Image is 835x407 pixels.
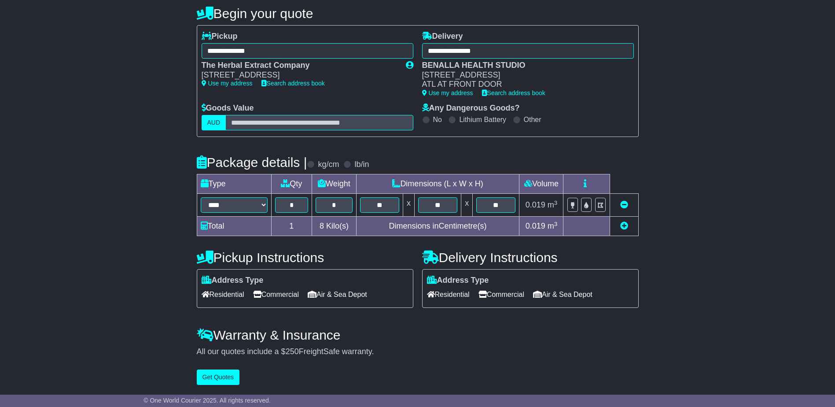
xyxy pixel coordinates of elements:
span: 0.019 [526,222,545,230]
td: Type [197,174,271,194]
label: Address Type [202,276,264,285]
label: AUD [202,115,226,130]
label: Other [524,115,541,124]
label: Goods Value [202,104,254,113]
h4: Warranty & Insurance [197,328,639,342]
a: Add new item [620,222,628,230]
div: BENALLA HEALTH STUDIO [422,61,625,70]
td: Volume [519,174,563,194]
h4: Begin your quote [197,6,639,21]
span: 0.019 [526,200,545,209]
span: Commercial [253,288,299,301]
td: x [461,194,473,217]
label: kg/cm [318,160,339,170]
td: 1 [271,217,312,236]
h4: Package details | [197,155,307,170]
td: Dimensions (L x W x H) [356,174,519,194]
a: Remove this item [620,200,628,209]
span: Commercial [478,288,524,301]
sup: 3 [554,221,558,227]
h4: Pickup Instructions [197,250,413,265]
label: lb/in [354,160,369,170]
div: All our quotes include a $ FreightSafe warranty. [197,347,639,357]
span: Air & Sea Depot [533,288,592,301]
span: © One World Courier 2025. All rights reserved. [143,397,271,404]
label: Delivery [422,32,463,41]
td: Weight [312,174,357,194]
td: Dimensions in Centimetre(s) [356,217,519,236]
div: [STREET_ADDRESS] [422,70,625,80]
span: 8 [320,222,324,230]
a: Use my address [422,89,473,96]
label: Address Type [427,276,489,285]
span: m [548,200,558,209]
div: The Herbal Extract Company [202,61,397,70]
span: Air & Sea Depot [308,288,367,301]
button: Get Quotes [197,370,240,385]
td: x [403,194,414,217]
div: ATL AT FRONT DOOR [422,80,625,89]
a: Search address book [261,80,325,87]
a: Search address book [482,89,545,96]
a: Use my address [202,80,253,87]
td: Qty [271,174,312,194]
span: Residential [427,288,470,301]
div: [STREET_ADDRESS] [202,70,397,80]
span: Residential [202,288,244,301]
label: Lithium Battery [459,115,506,124]
label: Pickup [202,32,238,41]
h4: Delivery Instructions [422,250,639,265]
label: No [433,115,442,124]
sup: 3 [554,200,558,206]
td: Total [197,217,271,236]
span: m [548,222,558,230]
td: Kilo(s) [312,217,357,236]
span: 250 [286,347,299,356]
label: Any Dangerous Goods? [422,104,520,113]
